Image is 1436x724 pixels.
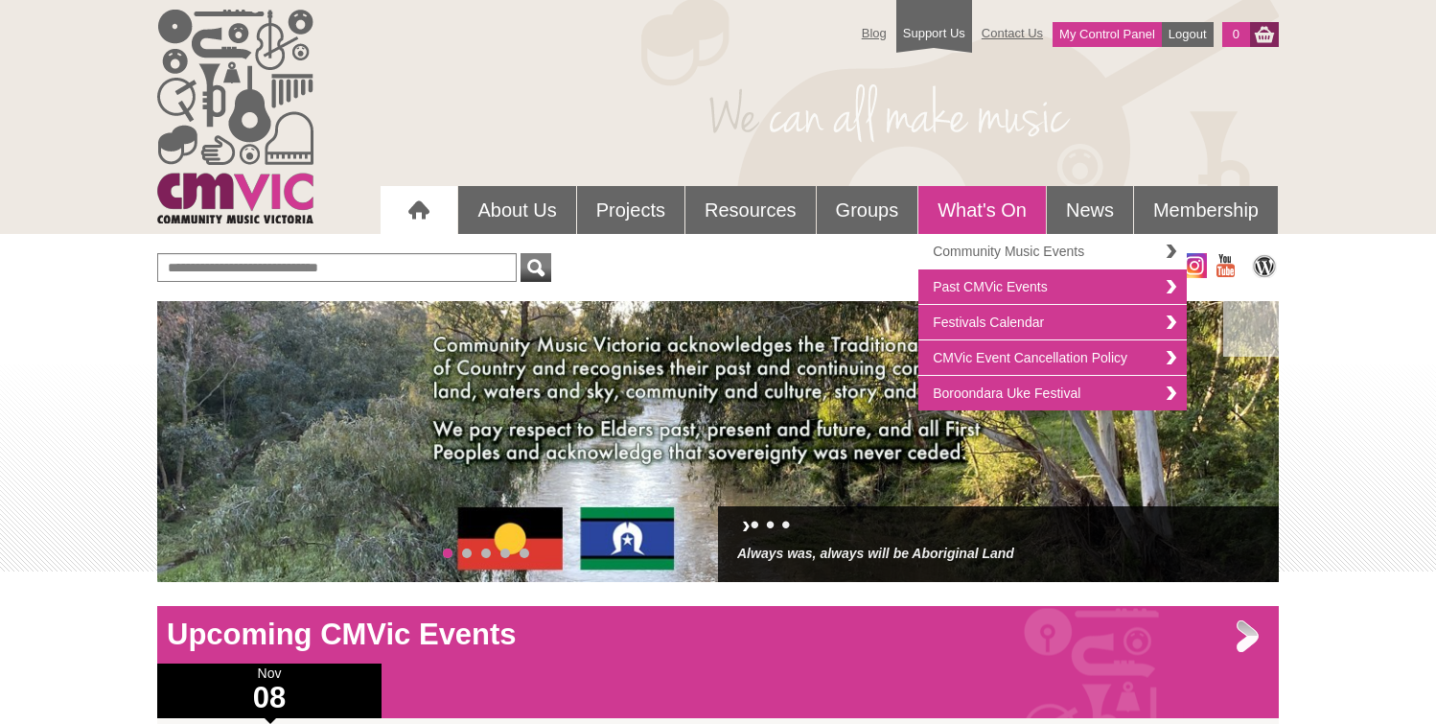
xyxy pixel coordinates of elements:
img: CMVic Blog [1250,253,1279,278]
a: CMVic Event Cancellation Policy [918,340,1187,376]
a: 0 [1222,22,1250,47]
div: Nov [157,664,382,718]
a: Always was, always will be Aboriginal Land [737,546,1014,561]
a: • • • [751,510,791,539]
img: icon-instagram.png [1182,253,1207,278]
a: Past CMVic Events [918,269,1187,305]
a: Blog [852,16,896,50]
a: What's On [918,186,1046,234]
a: Resources [685,186,816,234]
a: About Us [458,186,575,234]
a: News [1047,186,1133,234]
a: Boroondara Uke Festival [918,376,1187,410]
a: Contact Us [972,16,1053,50]
a: Community Music Events [918,234,1187,269]
h1: Upcoming CMVic Events [157,616,1279,654]
img: cmvic_logo.png [157,10,313,223]
a: Logout [1162,22,1214,47]
a: Membership [1134,186,1278,234]
a: Festivals Calendar [918,305,1187,340]
a: My Control Panel [1053,22,1162,47]
h1: 08 [157,683,382,713]
a: Groups [817,186,918,234]
h2: › [737,516,1260,544]
a: Projects [577,186,684,234]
